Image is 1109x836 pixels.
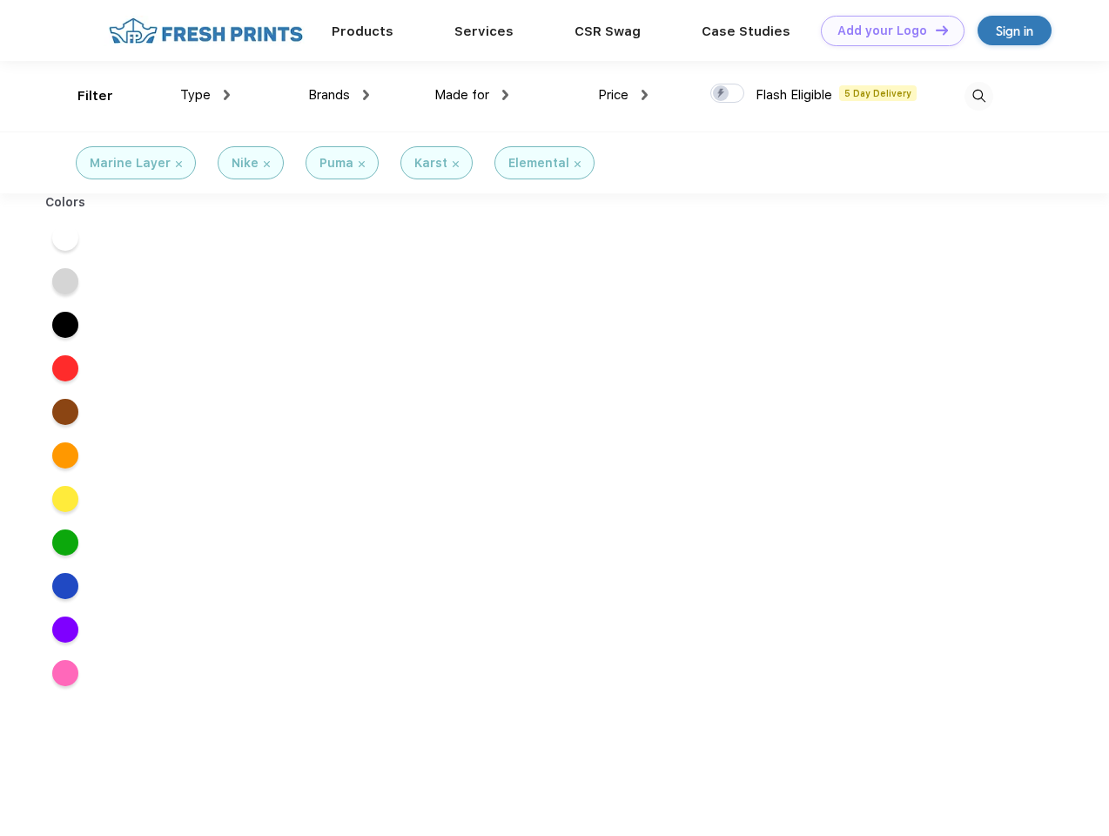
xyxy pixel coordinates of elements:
[575,161,581,167] img: filter_cancel.svg
[936,25,948,35] img: DT
[176,161,182,167] img: filter_cancel.svg
[414,154,447,172] div: Karst
[454,24,514,39] a: Services
[964,82,993,111] img: desktop_search.svg
[453,161,459,167] img: filter_cancel.svg
[224,90,230,100] img: dropdown.png
[319,154,353,172] div: Puma
[180,87,211,103] span: Type
[434,87,489,103] span: Made for
[502,90,508,100] img: dropdown.png
[32,193,99,212] div: Colors
[642,90,648,100] img: dropdown.png
[332,24,393,39] a: Products
[756,87,832,103] span: Flash Eligible
[308,87,350,103] span: Brands
[598,87,628,103] span: Price
[264,161,270,167] img: filter_cancel.svg
[978,16,1052,45] a: Sign in
[77,86,113,106] div: Filter
[90,154,171,172] div: Marine Layer
[508,154,569,172] div: Elemental
[232,154,259,172] div: Nike
[837,24,927,38] div: Add your Logo
[839,85,917,101] span: 5 Day Delivery
[359,161,365,167] img: filter_cancel.svg
[363,90,369,100] img: dropdown.png
[996,21,1033,41] div: Sign in
[575,24,641,39] a: CSR Swag
[104,16,308,46] img: fo%20logo%202.webp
